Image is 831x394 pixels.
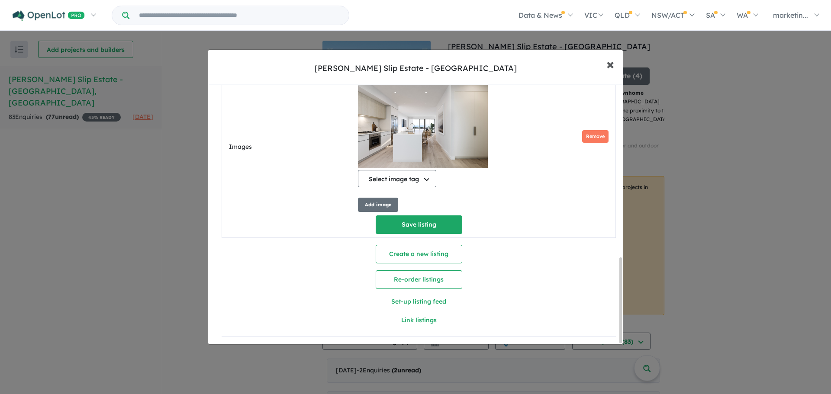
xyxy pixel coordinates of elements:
button: Remove [582,130,609,143]
span: × [606,54,614,73]
button: Select image tag [358,170,436,187]
div: [PERSON_NAME] Slip Estate - [GEOGRAPHIC_DATA] [315,63,517,74]
button: Add image [358,198,398,212]
input: Try estate name, suburb, builder or developer [131,6,347,25]
img: Openlot PRO Logo White [13,10,85,21]
button: Re-order listings [376,270,462,289]
img: Fletcher's Slip Estate - New Port - Lot 10 [358,82,488,168]
button: Set-up listing feed [320,292,518,311]
label: Images [229,142,354,152]
button: Link listings [320,311,518,330]
button: Save listing [376,215,462,234]
span: marketin... [773,11,808,19]
button: Create a new listing [376,245,462,263]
